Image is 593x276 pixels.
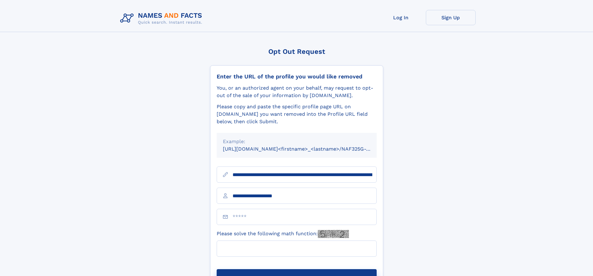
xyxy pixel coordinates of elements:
[210,48,383,55] div: Opt Out Request
[217,73,377,80] div: Enter the URL of the profile you would like removed
[426,10,476,25] a: Sign Up
[217,103,377,125] div: Please copy and paste the specific profile page URL on [DOMAIN_NAME] you want removed into the Pr...
[217,84,377,99] div: You, or an authorized agent on your behalf, may request to opt-out of the sale of your informatio...
[376,10,426,25] a: Log In
[223,138,370,145] div: Example:
[223,146,388,152] small: [URL][DOMAIN_NAME]<firstname>_<lastname>/NAF325G-xxxxxxxx
[118,10,207,27] img: Logo Names and Facts
[217,230,349,238] label: Please solve the following math function:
